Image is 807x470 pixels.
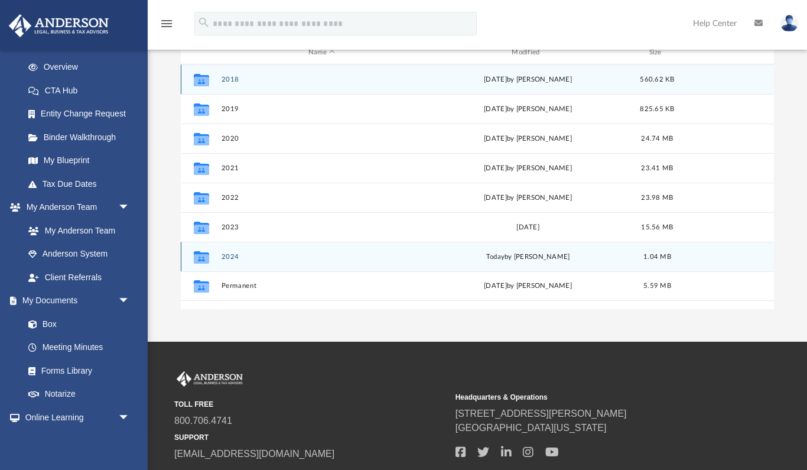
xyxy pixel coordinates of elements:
i: menu [160,17,174,31]
a: Notarize [17,383,142,406]
a: Overview [17,56,148,79]
a: My Anderson Team [17,219,136,242]
a: Tax Due Dates [17,172,148,196]
a: My Documentsarrow_drop_down [8,289,142,313]
span: 15.56 MB [641,224,673,231]
a: Anderson System [17,242,142,266]
div: [DATE] [427,222,628,233]
a: Binder Walkthrough [17,125,148,149]
span: 23.98 MB [641,195,673,201]
button: Permanent [221,283,422,290]
a: Entity Change Request [17,102,148,126]
div: Name [220,47,422,58]
span: arrow_drop_down [118,196,142,220]
a: My Anderson Teamarrow_drop_down [8,196,142,219]
span: today [486,254,505,260]
a: Meeting Minutes [17,336,142,359]
a: [STREET_ADDRESS][PERSON_NAME] [455,409,627,419]
span: 825.65 KB [640,106,674,112]
a: [GEOGRAPHIC_DATA][US_STATE] [455,423,607,433]
small: Headquarters & Operations [455,392,728,403]
a: Box [17,312,136,336]
span: 5.59 MB [643,283,671,289]
img: User Pic [780,15,798,32]
a: Courses [17,429,142,453]
span: 560.62 KB [640,76,674,83]
small: SUPPORT [174,432,447,443]
div: id [686,47,769,58]
i: search [197,16,210,29]
a: Client Referrals [17,265,142,289]
div: [DATE] by [PERSON_NAME] [427,104,628,115]
img: Anderson Advisors Platinum Portal [5,14,112,37]
span: arrow_drop_down [118,406,142,430]
button: 2019 [221,105,422,113]
span: 1.04 MB [643,254,671,260]
a: CTA Hub [17,79,148,102]
button: 2024 [221,253,422,261]
div: Modified [427,47,629,58]
span: 24.74 MB [641,135,673,142]
button: 2022 [221,194,422,202]
button: 2020 [221,135,422,142]
button: 2018 [221,76,422,83]
button: 2023 [221,223,422,231]
div: by [PERSON_NAME] [427,252,628,262]
a: My Blueprint [17,149,142,173]
a: menu [160,22,174,31]
div: [DATE] by [PERSON_NAME] [427,281,628,291]
div: Size [633,47,681,58]
div: [DATE] by [PERSON_NAME] [427,163,628,174]
div: grid [181,64,774,310]
span: 23.41 MB [641,165,673,171]
div: [DATE] by [PERSON_NAME] [427,74,628,85]
img: Anderson Advisors Platinum Portal [174,371,245,387]
a: Forms Library [17,359,136,383]
span: arrow_drop_down [118,289,142,313]
a: Online Learningarrow_drop_down [8,406,142,429]
button: 2021 [221,164,422,172]
a: [EMAIL_ADDRESS][DOMAIN_NAME] [174,449,334,459]
a: 800.706.4741 [174,416,232,426]
div: [DATE] by [PERSON_NAME] [427,134,628,144]
div: id [186,47,216,58]
small: TOLL FREE [174,399,447,410]
div: [DATE] by [PERSON_NAME] [427,193,628,203]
